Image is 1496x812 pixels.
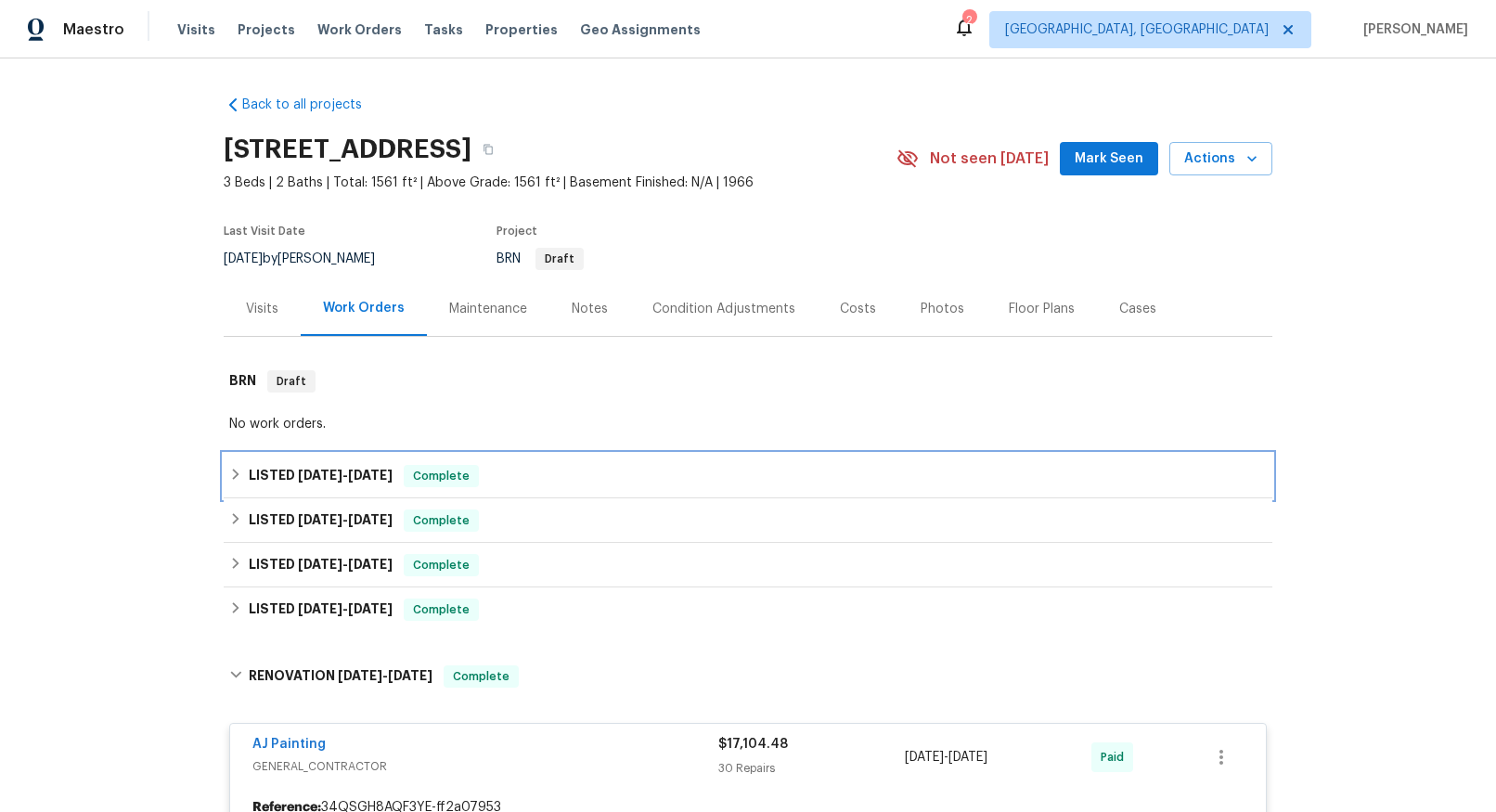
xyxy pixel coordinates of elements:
span: Complete [406,600,477,619]
span: - [298,558,393,571]
span: Paid [1101,748,1131,767]
span: Not seen [DATE] [930,149,1049,168]
div: LISTED [DATE]-[DATE]Complete [224,543,1272,587]
span: 3 Beds | 2 Baths | Total: 1561 ft² | Above Grade: 1561 ft² | Basement Finished: N/A | 1966 [224,174,896,192]
span: BRN [497,252,584,265]
div: LISTED [DATE]-[DATE]Complete [224,587,1272,632]
div: Condition Adjustments [652,300,795,318]
div: Cases [1119,300,1156,318]
h6: LISTED [249,465,393,487]
span: Work Orders [317,20,402,39]
span: - [905,748,987,767]
div: 2 [962,11,975,30]
div: LISTED [DATE]-[DATE]Complete [224,498,1272,543]
span: $17,104.48 [718,738,788,751]
span: [DATE] [224,252,263,265]
span: - [298,513,393,526]
div: Work Orders [323,299,405,317]
div: 30 Repairs [718,759,905,778]
div: Visits [246,300,278,318]
div: No work orders. [229,415,1267,433]
div: Costs [840,300,876,318]
button: Copy Address [471,133,505,166]
a: Back to all projects [224,96,402,114]
span: Last Visit Date [224,226,305,237]
span: [DATE] [348,558,393,571]
h6: LISTED [249,509,393,532]
div: RENOVATION [DATE]-[DATE]Complete [224,647,1272,706]
h2: [STREET_ADDRESS] [224,140,471,159]
span: Project [497,226,537,237]
span: [DATE] [298,469,342,482]
button: Mark Seen [1060,142,1158,176]
span: [PERSON_NAME] [1356,20,1468,39]
div: Floor Plans [1009,300,1075,318]
span: Draft [537,253,582,264]
span: Geo Assignments [580,20,701,39]
h6: RENOVATION [249,665,432,688]
span: [DATE] [948,751,987,764]
div: Maintenance [449,300,527,318]
div: by [PERSON_NAME] [224,248,397,270]
button: Actions [1169,142,1272,176]
span: [DATE] [298,513,342,526]
span: [GEOGRAPHIC_DATA], [GEOGRAPHIC_DATA] [1005,20,1269,39]
span: Complete [406,511,477,530]
span: [DATE] [388,669,432,682]
h6: LISTED [249,599,393,621]
span: Projects [238,20,295,39]
span: - [338,669,432,682]
span: [DATE] [338,669,382,682]
span: - [298,602,393,615]
span: GENERAL_CONTRACTOR [252,757,718,776]
span: Properties [485,20,558,39]
span: - [298,469,393,482]
span: Visits [177,20,215,39]
span: Maestro [63,20,124,39]
span: [DATE] [348,513,393,526]
div: Photos [921,300,964,318]
span: [DATE] [348,469,393,482]
span: Draft [269,372,314,391]
div: LISTED [DATE]-[DATE]Complete [224,454,1272,498]
span: Complete [406,467,477,485]
div: BRN Draft [224,352,1272,411]
span: Complete [445,667,517,686]
span: [DATE] [905,751,944,764]
span: Mark Seen [1075,148,1143,171]
span: [DATE] [348,602,393,615]
span: Tasks [424,23,463,36]
h6: LISTED [249,554,393,576]
span: Complete [406,556,477,574]
span: [DATE] [298,558,342,571]
h6: BRN [229,370,256,393]
span: [DATE] [298,602,342,615]
a: AJ Painting [252,738,326,751]
span: Actions [1184,148,1257,171]
div: Notes [572,300,608,318]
